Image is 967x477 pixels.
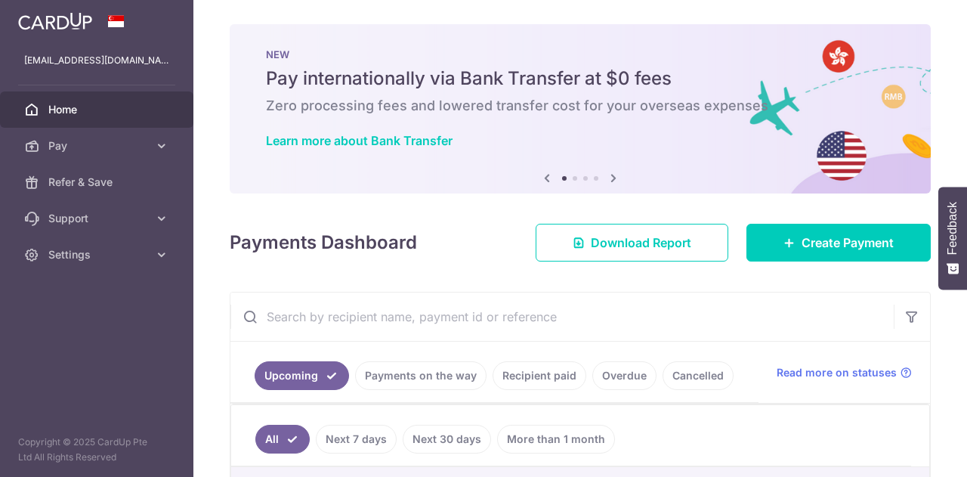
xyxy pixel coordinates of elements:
[946,202,959,255] span: Feedback
[48,175,148,190] span: Refer & Save
[316,425,397,454] a: Next 7 days
[230,24,931,194] img: Bank transfer banner
[591,234,691,252] span: Download Report
[230,293,894,341] input: Search by recipient name, payment id or reference
[266,67,894,91] h5: Pay internationally via Bank Transfer at $0 fees
[24,53,169,68] p: [EMAIL_ADDRESS][DOMAIN_NAME]
[497,425,615,454] a: More than 1 month
[266,97,894,115] h6: Zero processing fees and lowered transfer cost for your overseas expenses
[48,247,148,262] span: Settings
[746,224,931,262] a: Create Payment
[266,133,453,148] a: Learn more about Bank Transfer
[938,187,967,290] button: Feedback - Show survey
[663,361,734,390] a: Cancelled
[493,361,586,390] a: Recipient paid
[355,361,487,390] a: Payments on the way
[403,425,491,454] a: Next 30 days
[18,12,92,30] img: CardUp
[48,211,148,226] span: Support
[536,224,728,262] a: Download Report
[266,48,894,60] p: NEW
[777,365,912,380] a: Read more on statuses
[230,229,417,256] h4: Payments Dashboard
[255,361,349,390] a: Upcoming
[592,361,657,390] a: Overdue
[255,425,310,454] a: All
[777,365,897,380] span: Read more on statuses
[48,138,148,153] span: Pay
[48,102,148,117] span: Home
[802,234,894,252] span: Create Payment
